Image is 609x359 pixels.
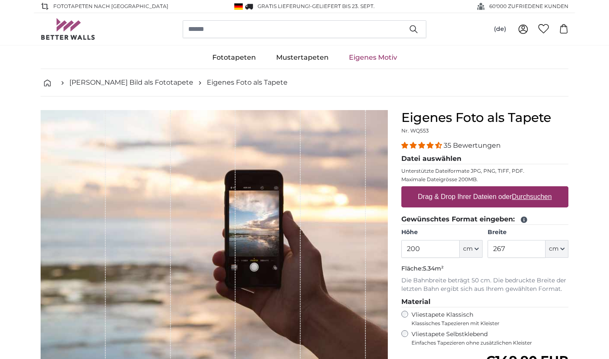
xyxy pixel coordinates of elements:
[549,245,559,253] span: cm
[546,240,568,258] button: cm
[411,311,561,327] label: Vliestapete Klassisch
[401,168,568,174] p: Unterstützte Dateiformate JPG, PNG, TIFF, PDF.
[339,47,407,69] a: Eigenes Motiv
[41,69,568,97] nav: breadcrumbs
[401,228,482,237] label: Höhe
[414,188,555,205] label: Drag & Drop Ihrer Dateien oder
[312,3,375,9] span: Geliefert bis 23. Sept.
[512,193,552,200] u: Durchsuchen
[202,47,266,69] a: Fototapeten
[401,176,568,183] p: Maximale Dateigrösse 200MB.
[266,47,339,69] a: Mustertapeten
[258,3,310,9] span: GRATIS Lieferung!
[401,276,568,293] p: Die Bahnbreite beträgt 50 cm. Die bedruckte Breite der letzten Bahn ergibt sich aus Ihrem gewählt...
[411,330,568,346] label: Vliestapete Selbstklebend
[69,77,193,88] a: [PERSON_NAME] Bild als Fototapete
[53,3,168,10] span: Fototapeten nach [GEOGRAPHIC_DATA]
[310,3,375,9] span: -
[401,141,444,149] span: 4.34 stars
[207,77,288,88] a: Eigenes Foto als Tapete
[401,154,568,164] legend: Datei auswählen
[444,141,501,149] span: 35 Bewertungen
[401,214,568,225] legend: Gewünschtes Format eingeben:
[234,3,243,10] img: Deutschland
[460,240,483,258] button: cm
[487,22,513,37] button: (de)
[423,265,444,272] span: 5.34m²
[401,127,429,134] span: Nr. WQ553
[488,228,568,237] label: Breite
[411,320,561,327] span: Klassisches Tapezieren mit Kleister
[41,18,96,40] img: Betterwalls
[401,110,568,125] h1: Eigenes Foto als Tapete
[463,245,473,253] span: cm
[401,265,568,273] p: Fläche:
[489,3,568,10] span: 60'000 ZUFRIEDENE KUNDEN
[411,340,568,346] span: Einfaches Tapezieren ohne zusätzlichen Kleister
[401,297,568,307] legend: Material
